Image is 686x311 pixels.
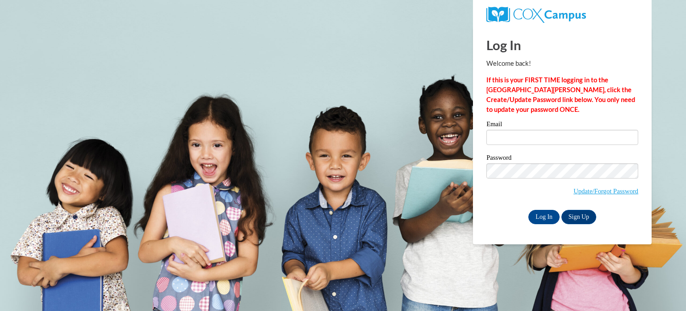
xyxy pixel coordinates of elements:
[486,7,586,23] img: COX Campus
[486,10,586,18] a: COX Campus
[486,154,638,163] label: Password
[486,76,635,113] strong: If this is your FIRST TIME logging in to the [GEOGRAPHIC_DATA][PERSON_NAME], click the Create/Upd...
[486,59,638,68] p: Welcome back!
[561,210,596,224] a: Sign Up
[573,187,638,195] a: Update/Forgot Password
[486,36,638,54] h1: Log In
[486,121,638,130] label: Email
[528,210,560,224] input: Log In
